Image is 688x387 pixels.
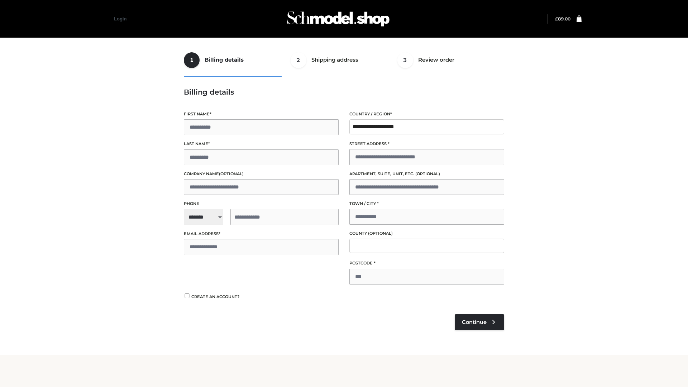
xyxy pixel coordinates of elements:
[184,88,504,96] h3: Billing details
[349,260,504,267] label: Postcode
[368,231,393,236] span: (optional)
[555,16,558,21] span: £
[184,111,339,118] label: First name
[349,111,504,118] label: Country / Region
[462,319,487,325] span: Continue
[285,5,392,33] img: Schmodel Admin 964
[415,171,440,176] span: (optional)
[184,230,339,237] label: Email address
[184,200,339,207] label: Phone
[555,16,570,21] a: £89.00
[191,294,240,299] span: Create an account?
[184,293,190,298] input: Create an account?
[114,16,126,21] a: Login
[349,200,504,207] label: Town / City
[349,140,504,147] label: Street address
[184,171,339,177] label: Company name
[349,230,504,237] label: County
[555,16,570,21] bdi: 89.00
[455,314,504,330] a: Continue
[349,171,504,177] label: Apartment, suite, unit, etc.
[184,140,339,147] label: Last name
[219,171,244,176] span: (optional)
